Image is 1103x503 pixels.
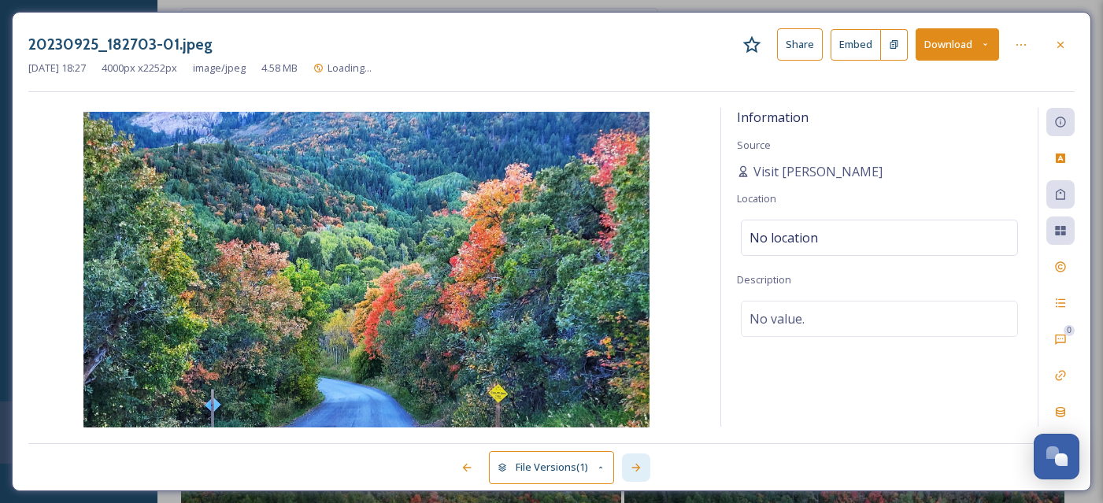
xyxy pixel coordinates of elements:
span: image/jpeg [193,61,246,76]
img: 20230925_182703-01.jpeg [28,112,705,431]
span: 4.58 MB [261,61,298,76]
span: Location [737,191,776,205]
button: Open Chat [1034,434,1079,479]
span: [DATE] 18:27 [28,61,86,76]
span: No location [750,228,818,247]
h3: 20230925_182703-01.jpeg [28,33,213,56]
span: Source [737,138,771,152]
span: Information [737,109,809,126]
span: No value. [750,309,805,328]
button: Embed [831,29,881,61]
span: Loading... [328,61,372,75]
span: Description [737,272,791,287]
button: Download [916,28,999,61]
button: File Versions(1) [489,451,615,483]
button: Share [777,28,823,61]
span: 4000 px x 2252 px [102,61,177,76]
span: Visit [PERSON_NAME] [753,162,883,181]
div: 0 [1064,325,1075,336]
